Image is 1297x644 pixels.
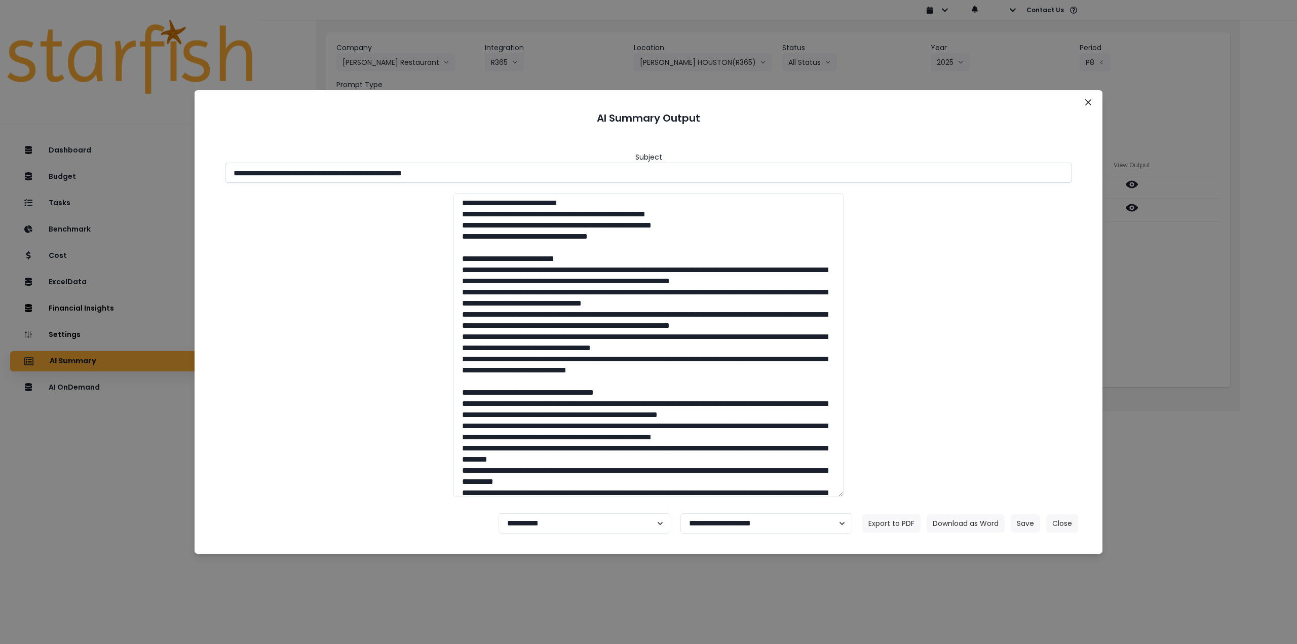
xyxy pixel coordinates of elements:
[1080,94,1096,110] button: Close
[1011,514,1040,533] button: Save
[635,152,662,163] header: Subject
[207,102,1090,134] header: AI Summary Output
[862,514,921,533] button: Export to PDF
[927,514,1005,533] button: Download as Word
[1046,514,1078,533] button: Close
